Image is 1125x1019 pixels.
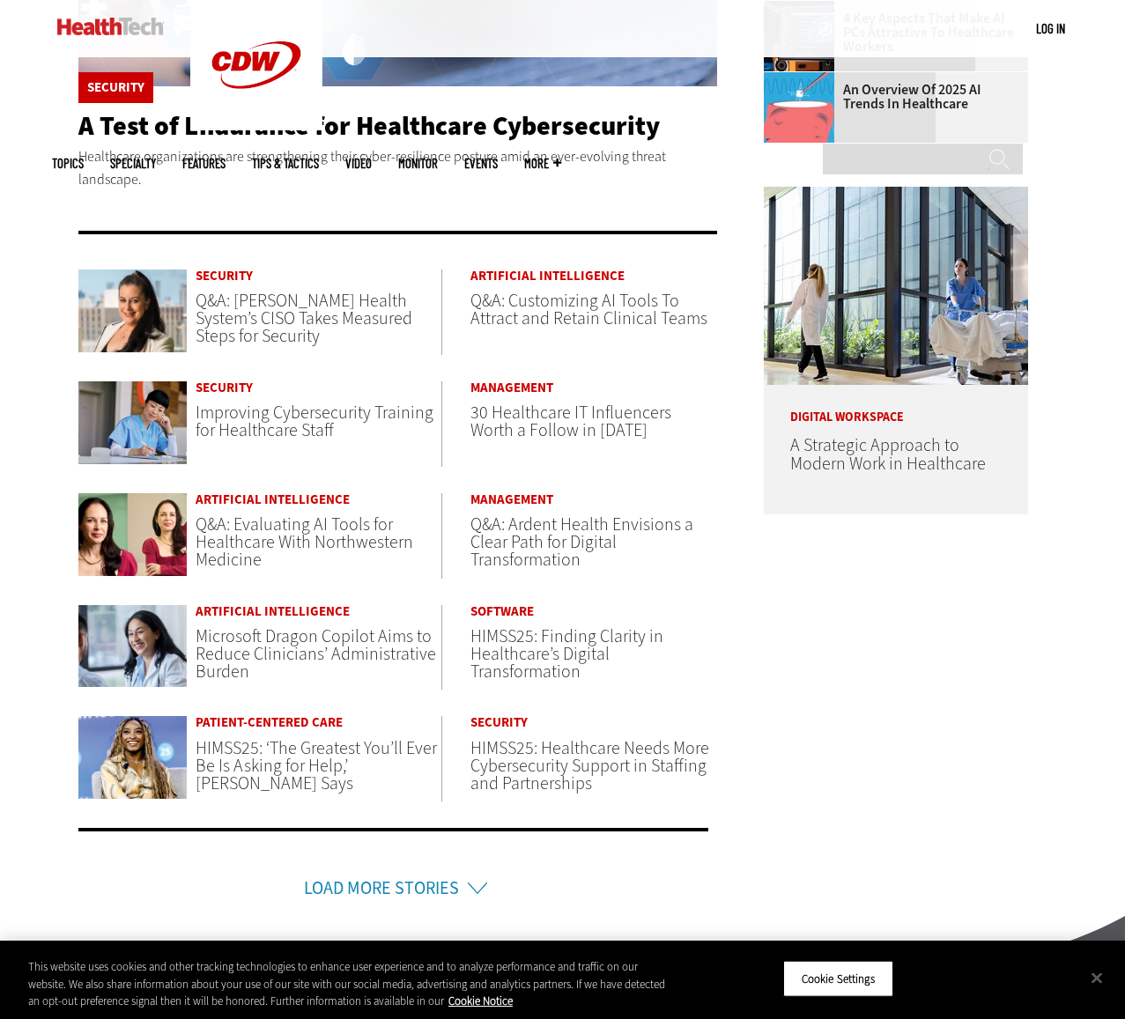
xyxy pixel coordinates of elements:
a: Security [196,381,441,395]
a: A Strategic Approach to Modern Work in Healthcare [790,433,986,476]
img: Doctor conversing with patient [78,605,188,688]
span: Specialty [110,157,156,170]
a: Artificial Intelligence [196,605,441,618]
a: Features [182,157,226,170]
a: Video [345,157,372,170]
a: Q&A: Ardent Health Envisions a Clear Path for Digital Transformation [470,513,693,572]
div: This website uses cookies and other tracking technologies to enhance user experience and to analy... [28,958,675,1010]
a: Artificial Intelligence [196,493,441,506]
button: Close [1077,958,1116,997]
a: Q&A: Customizing AI Tools To Attract and Retain Clinical Teams [470,289,707,330]
a: Artificial Intelligence [470,270,717,283]
p: Digital Workspace [764,385,1028,424]
a: CDW [190,116,322,135]
a: MonITor [398,157,438,170]
a: Patient-Centered Care [196,716,441,729]
a: Software [470,605,717,618]
span: Topics [52,157,84,170]
img: Home [57,18,164,35]
img: nurse studying on computer [78,381,188,464]
img: Connie Barrera [78,270,188,352]
a: 30 Healthcare IT Influencers Worth a Follow in [DATE] [470,401,671,442]
a: Log in [1036,20,1065,36]
a: Microsoft Dragon Copilot Aims to Reduce Clinicians’ Administrative Burden [196,624,436,683]
a: Security [196,270,441,283]
a: More information about your privacy [448,993,513,1008]
a: Improving Cybersecurity Training for Healthcare Staff [196,401,433,442]
button: Cookie Settings [783,960,893,997]
a: Management [470,493,717,506]
a: Tips & Tactics [252,157,319,170]
img: Simone Biles [78,716,188,799]
a: Load More Stories [304,876,459,900]
a: Security [470,716,717,729]
a: HIMSS25: Healthcare Needs More Cybersecurity Support in Staffing and Partnerships [470,736,709,795]
a: HIMSS25: ‘The Greatest You’ll Ever Be Is Asking for Help,’ [PERSON_NAME] Says [196,736,437,795]
a: Events [464,157,498,170]
span: More [524,157,561,170]
a: Q&A: Evaluating AI Tools for Healthcare With Northwestern Medicine [196,513,413,572]
a: Management [470,381,717,395]
a: HIMSS25: Finding Clarity in Healthcare’s Digital Transformation [470,624,663,683]
img: Health workers in a modern hospital [764,187,1028,385]
a: Q&A: [PERSON_NAME] Health System’s CISO Takes Measured Steps for Security [196,289,412,348]
div: User menu [1036,19,1065,38]
img: Hannah Koczka [78,493,188,576]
